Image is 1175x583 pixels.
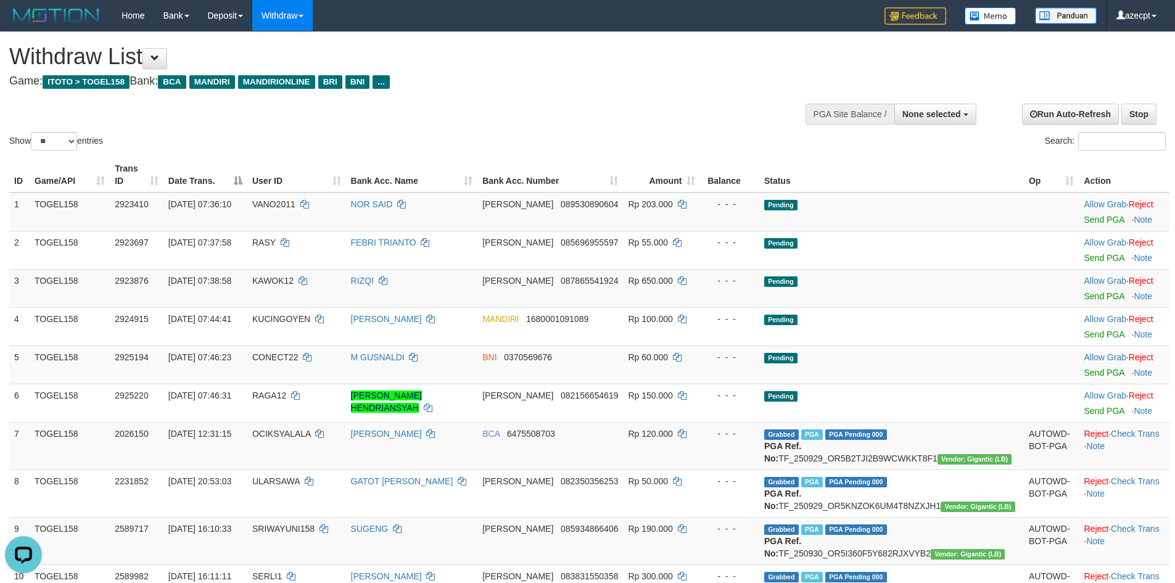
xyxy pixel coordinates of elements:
span: · [1084,352,1128,362]
th: Status [759,157,1024,192]
th: Op: activate to sort column ascending [1024,157,1079,192]
span: Grabbed [764,429,799,440]
th: User ID: activate to sort column ascending [247,157,346,192]
span: Rp 100.000 [628,314,672,324]
span: [DATE] 07:46:23 [168,352,231,362]
span: Pending [764,200,798,210]
a: Reject [1129,276,1153,286]
th: Bank Acc. Name: activate to sort column ascending [346,157,478,192]
label: Search: [1045,132,1166,151]
span: KAWOK12 [252,276,294,286]
td: TOGEL158 [30,345,110,384]
a: Note [1134,329,1152,339]
span: 2924915 [115,314,149,324]
a: Stop [1121,104,1156,125]
span: ITOTO > TOGEL158 [43,75,130,89]
span: · [1084,238,1128,247]
span: 2231852 [115,476,149,486]
td: 7 [9,422,30,469]
a: Note [1086,536,1105,546]
a: Reject [1084,571,1108,581]
a: Send PGA [1084,253,1124,263]
th: Balance [700,157,759,192]
span: Vendor URL: https://dashboard.q2checkout.com/secure [938,454,1012,465]
a: Check Trans [1111,571,1160,581]
span: [DATE] 07:46:31 [168,391,231,400]
a: Allow Grab [1084,352,1126,362]
span: [DATE] 07:37:58 [168,238,231,247]
a: NOR SAID [351,199,393,209]
span: Copy 1680001091089 to clipboard [526,314,588,324]
span: MANDIRI [189,75,235,89]
select: Showentries [31,132,77,151]
span: [PERSON_NAME] [482,524,553,534]
span: MANDIRI [482,314,519,324]
a: Allow Grab [1084,391,1126,400]
button: Open LiveChat chat widget [5,5,42,42]
a: Reject [1129,352,1153,362]
span: OCIKSYALALA [252,429,311,439]
span: MANDIRIONLINE [238,75,315,89]
th: Bank Acc. Number: activate to sort column ascending [477,157,623,192]
span: BCA [482,429,500,439]
h4: Game: Bank: [9,75,771,88]
span: BNI [345,75,369,89]
a: Send PGA [1084,368,1124,378]
span: ULARSAWA [252,476,300,486]
b: PGA Ref. No: [764,441,801,463]
a: Send PGA [1084,406,1124,416]
div: - - - [705,236,754,249]
span: · [1084,314,1128,324]
span: ... [373,75,389,89]
span: Copy 0370569676 to clipboard [504,352,552,362]
span: [DATE] 07:36:10 [168,199,231,209]
input: Search: [1078,132,1166,151]
a: Allow Grab [1084,314,1126,324]
span: Pending [764,315,798,325]
span: · [1084,391,1128,400]
th: Amount: activate to sort column ascending [623,157,700,192]
td: TOGEL158 [30,269,110,307]
span: Rp 120.000 [628,429,672,439]
span: · [1084,199,1128,209]
span: Pending [764,353,798,363]
span: Grabbed [764,477,799,487]
td: 8 [9,469,30,517]
a: Send PGA [1084,291,1124,301]
div: - - - [705,428,754,440]
td: TF_250929_OR5KNZOK6UM4T8NZXJH1 [759,469,1024,517]
th: ID [9,157,30,192]
a: Check Trans [1111,524,1160,534]
span: Rp 190.000 [628,524,672,534]
span: None selected [902,109,961,119]
span: Marked by azecs1 [801,477,823,487]
div: - - - [705,389,754,402]
div: - - - [705,198,754,210]
span: Copy 6475508703 to clipboard [507,429,555,439]
td: TOGEL158 [30,422,110,469]
a: Note [1134,406,1152,416]
a: GATOT [PERSON_NAME] [351,476,453,486]
span: 2925194 [115,352,149,362]
span: [DATE] 16:10:33 [168,524,231,534]
span: Copy 083831550358 to clipboard [561,571,618,581]
a: Run Auto-Refresh [1022,104,1119,125]
a: Reject [1129,199,1153,209]
a: [PERSON_NAME] HENDRIANSYAH [351,391,422,413]
td: · [1079,269,1169,307]
span: Grabbed [764,524,799,535]
span: Marked by azecs1 [801,429,823,440]
td: TF_250930_OR5I360F5Y682RJXVYB2 [759,517,1024,564]
td: 6 [9,384,30,422]
span: Grabbed [764,572,799,582]
span: Rp 60.000 [628,352,668,362]
a: Note [1134,253,1152,263]
span: Rp 50.000 [628,476,668,486]
a: M GUSNALDI [351,352,405,362]
span: BCA [158,75,186,89]
td: · · [1079,517,1169,564]
span: BRI [318,75,342,89]
td: 9 [9,517,30,564]
h1: Withdraw List [9,44,771,69]
span: CONECT22 [252,352,299,362]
